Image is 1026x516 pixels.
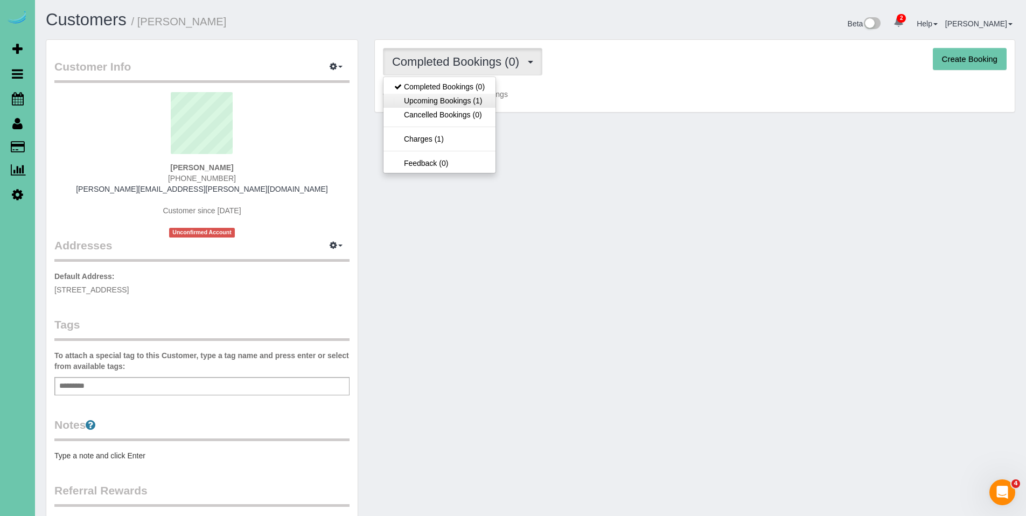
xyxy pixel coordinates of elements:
[170,163,233,172] strong: [PERSON_NAME]
[989,479,1015,505] iframe: Intercom live chat
[54,271,115,282] label: Default Address:
[54,417,350,441] legend: Notes
[46,10,127,29] a: Customers
[917,19,938,28] a: Help
[383,156,495,170] a: Feedback (0)
[848,19,881,28] a: Beta
[131,16,227,27] small: / [PERSON_NAME]
[1011,479,1020,488] span: 4
[383,89,1007,100] p: Customer has 0 Completed Bookings
[392,55,525,68] span: Completed Bookings (0)
[383,94,495,108] a: Upcoming Bookings (1)
[54,285,129,294] span: [STREET_ADDRESS]
[897,14,906,23] span: 2
[933,48,1007,71] button: Create Booking
[888,11,909,34] a: 2
[863,17,881,31] img: New interface
[169,228,235,237] span: Unconfirmed Account
[383,132,495,146] a: Charges (1)
[945,19,1013,28] a: [PERSON_NAME]
[163,206,241,215] span: Customer since [DATE]
[54,483,350,507] legend: Referral Rewards
[54,350,350,372] label: To attach a special tag to this Customer, type a tag name and press enter or select from availabl...
[54,59,350,83] legend: Customer Info
[6,11,28,26] img: Automaid Logo
[168,174,236,183] span: [PHONE_NUMBER]
[54,450,350,461] pre: Type a note and click Enter
[54,317,350,341] legend: Tags
[383,80,495,94] a: Completed Bookings (0)
[76,185,328,193] a: [PERSON_NAME][EMAIL_ADDRESS][PERSON_NAME][DOMAIN_NAME]
[383,48,542,75] button: Completed Bookings (0)
[383,108,495,122] a: Cancelled Bookings (0)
